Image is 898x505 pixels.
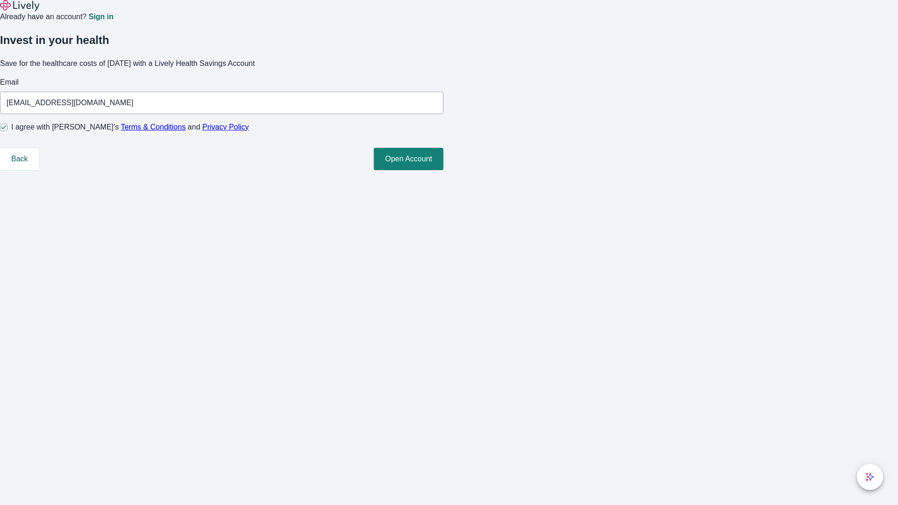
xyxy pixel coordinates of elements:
svg: Lively AI Assistant [865,472,875,482]
span: I agree with [PERSON_NAME]’s and [11,122,249,133]
a: Privacy Policy [203,123,249,131]
button: Open Account [374,148,443,170]
button: chat [857,464,883,490]
a: Sign in [88,13,113,21]
a: Terms & Conditions [121,123,186,131]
